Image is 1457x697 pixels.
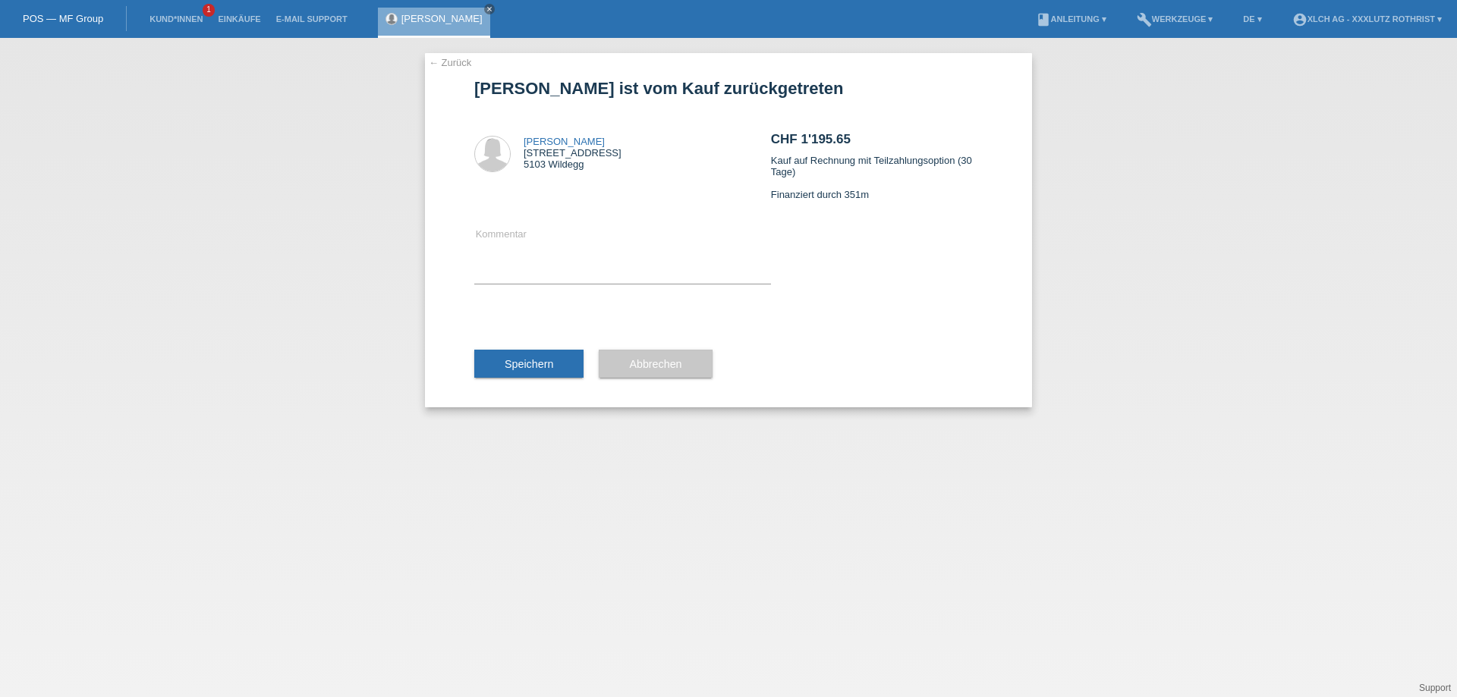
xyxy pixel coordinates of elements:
i: build [1137,12,1152,27]
a: Kund*innen [142,14,210,24]
span: Speichern [505,358,553,370]
div: [STREET_ADDRESS] 5103 Wildegg [524,136,622,170]
a: Support [1419,683,1451,693]
a: bookAnleitung ▾ [1028,14,1114,24]
a: POS — MF Group [23,13,103,24]
h2: CHF 1'195.65 [771,132,983,155]
button: Abbrechen [599,350,712,378]
a: E-Mail Support [269,14,355,24]
a: close [484,4,495,14]
h1: [PERSON_NAME] ist vom Kauf zurückgetreten [474,79,983,98]
a: buildWerkzeuge ▾ [1129,14,1221,24]
i: account_circle [1292,12,1308,27]
a: ← Zurück [429,57,471,68]
a: DE ▾ [1235,14,1269,24]
a: [PERSON_NAME] [401,13,483,24]
button: Speichern [474,350,584,378]
span: 1 [203,4,215,17]
i: book [1036,12,1051,27]
i: close [486,5,493,13]
a: account_circleXLCH AG - XXXLutz Rothrist ▾ [1285,14,1449,24]
a: [PERSON_NAME] [524,136,605,147]
span: Abbrechen [629,358,681,370]
div: Kauf auf Rechnung mit Teilzahlungsoption (30 Tage) Finanziert durch 351m [771,105,983,227]
a: Einkäufe [210,14,268,24]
